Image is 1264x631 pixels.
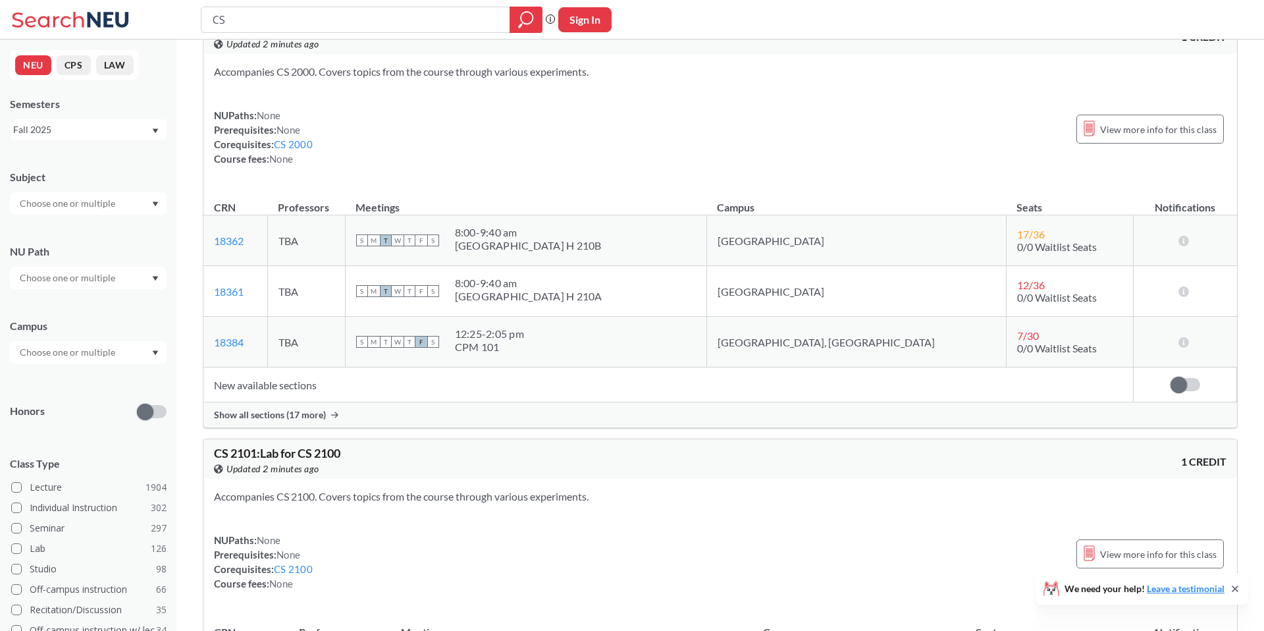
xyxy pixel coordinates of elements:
[10,192,167,215] div: Dropdown arrow
[1017,240,1097,253] span: 0/0 Waitlist Seats
[455,341,524,354] div: CPM 101
[145,480,167,495] span: 1904
[152,202,159,207] svg: Dropdown arrow
[13,270,124,286] input: Choose one or multiple
[455,277,602,290] div: 8:00 - 9:40 am
[267,317,345,368] td: TBA
[455,226,602,239] div: 8:00 - 9:40 am
[427,285,439,297] span: S
[203,368,1134,402] td: New available sections
[706,187,1006,215] th: Campus
[257,534,280,546] span: None
[151,541,167,556] span: 126
[276,124,300,136] span: None
[156,582,167,597] span: 66
[1065,584,1224,593] span: We need your help!
[156,603,167,617] span: 35
[510,7,542,33] div: magnifying glass
[1017,228,1045,240] span: 17 / 36
[455,239,602,252] div: [GEOGRAPHIC_DATA] H 210B
[267,187,345,215] th: Professors
[455,327,524,341] div: 12:25 - 2:05 pm
[203,402,1237,427] div: Show all sections (17 more)
[10,170,167,184] div: Subject
[267,266,345,317] td: TBA
[214,409,326,421] span: Show all sections (17 more)
[214,446,340,460] span: CS 2101 : Lab for CS 2100
[257,109,280,121] span: None
[214,65,1226,79] section: Accompanies CS 2000. Covers topics from the course through various experiments.
[11,540,167,557] label: Lab
[152,350,159,356] svg: Dropdown arrow
[57,55,91,75] button: CPS
[706,215,1006,266] td: [GEOGRAPHIC_DATA]
[267,215,345,266] td: TBA
[1100,546,1217,562] span: View more info for this class
[415,285,427,297] span: F
[1100,121,1217,138] span: View more info for this class
[11,561,167,578] label: Studio
[269,578,293,590] span: None
[706,317,1006,368] td: [GEOGRAPHIC_DATA], [GEOGRAPHIC_DATA]
[455,290,602,303] div: [GEOGRAPHIC_DATA] H 210A
[345,187,706,215] th: Meetings
[518,11,534,29] svg: magnifying glass
[1017,279,1045,291] span: 12 / 36
[11,520,167,537] label: Seminar
[10,404,45,419] p: Honors
[152,276,159,281] svg: Dropdown arrow
[269,153,293,165] span: None
[404,234,415,246] span: T
[152,128,159,134] svg: Dropdown arrow
[156,562,167,576] span: 98
[10,267,167,289] div: Dropdown arrow
[13,196,124,211] input: Choose one or multiple
[214,200,236,215] div: CRN
[368,285,380,297] span: M
[11,581,167,598] label: Off-campus instruction
[1147,583,1224,594] a: Leave a testimonial
[1017,329,1039,342] span: 7 / 30
[392,234,404,246] span: W
[380,285,392,297] span: T
[10,319,167,333] div: Campus
[274,563,313,575] a: CS 2100
[404,336,415,348] span: T
[706,266,1006,317] td: [GEOGRAPHIC_DATA]
[368,336,380,348] span: M
[214,533,313,591] div: NUPaths: Prerequisites: Corequisites: Course fees:
[10,244,167,259] div: NU Path
[15,55,51,75] button: NEU
[11,479,167,496] label: Lecture
[226,37,319,51] span: Updated 2 minutes ago
[214,285,244,298] a: 18361
[151,521,167,535] span: 297
[10,341,167,364] div: Dropdown arrow
[11,499,167,516] label: Individual Instruction
[1017,291,1097,304] span: 0/0 Waitlist Seats
[11,601,167,618] label: Recitation/Discussion
[368,234,380,246] span: M
[1006,187,1133,215] th: Seats
[96,55,134,75] button: LAW
[214,489,1226,504] section: Accompanies CS 2100. Covers topics from the course through various experiments.
[356,336,368,348] span: S
[558,7,612,32] button: Sign In
[415,336,427,348] span: F
[10,456,167,471] span: Class Type
[356,234,368,246] span: S
[427,336,439,348] span: S
[151,501,167,515] span: 302
[380,336,392,348] span: T
[214,234,244,247] a: 18362
[211,9,500,31] input: Class, professor, course number, "phrase"
[415,234,427,246] span: F
[356,285,368,297] span: S
[1181,454,1226,469] span: 1 CREDIT
[226,462,319,476] span: Updated 2 minutes ago
[13,123,151,137] div: Fall 2025
[13,344,124,360] input: Choose one or multiple
[392,336,404,348] span: W
[10,97,167,111] div: Semesters
[276,549,300,561] span: None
